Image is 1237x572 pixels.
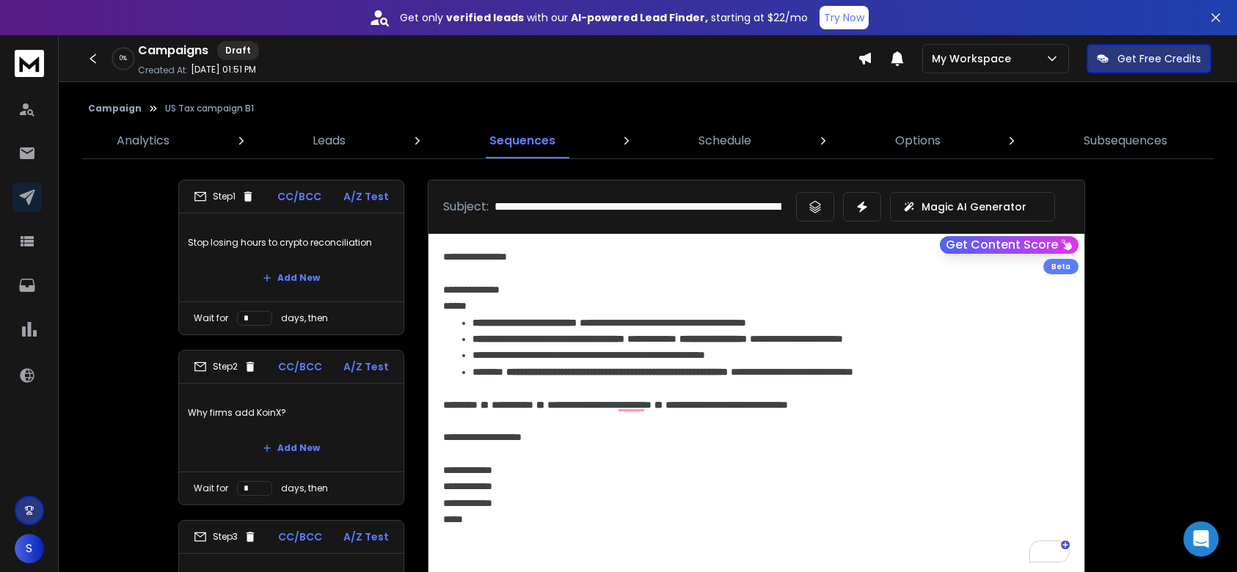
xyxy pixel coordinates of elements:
[188,222,395,263] p: Stop losing hours to crypto reconciliation
[343,189,389,204] p: A/Z Test
[481,123,564,158] a: Sequences
[1087,44,1211,73] button: Get Free Credits
[820,6,869,29] button: Try Now
[88,103,142,114] button: Campaign
[194,530,257,543] div: Step 3
[895,132,941,150] p: Options
[15,534,44,563] button: S
[178,350,404,505] li: Step2CC/BCCA/Z TestWhy firms add KoinX?Add NewWait fordays, then
[922,199,1026,214] p: Magic AI Generator
[343,529,389,544] p: A/Z Test
[194,483,228,494] p: Wait for
[194,190,255,203] div: Step 1
[138,42,208,59] h1: Campaigns
[1117,51,1201,66] p: Get Free Credits
[251,433,332,463] button: Add New
[890,192,1055,221] button: Magic AI Generator
[1084,132,1167,150] p: Subsequences
[108,123,178,158] a: Analytics
[489,132,555,150] p: Sequences
[165,103,254,114] p: US Tax campaign B1
[400,10,808,25] p: Get only with our starting at $22/mo
[940,236,1079,254] button: Get Content Score
[188,392,395,433] p: Why firms add KoinX?
[886,123,949,158] a: Options
[313,132,346,150] p: Leads
[932,51,1017,66] p: My Workspace
[571,10,708,25] strong: AI-powered Lead Finder,
[194,312,228,324] p: Wait for
[304,123,354,158] a: Leads
[281,483,328,494] p: days, then
[824,10,864,25] p: Try Now
[178,180,404,335] li: Step1CC/BCCA/Z TestStop losing hours to crypto reconciliationAdd NewWait fordays, then
[191,64,256,76] p: [DATE] 01:51 PM
[278,359,322,374] p: CC/BCC
[443,198,489,216] p: Subject:
[138,65,188,76] p: Created At:
[194,360,257,373] div: Step 2
[1075,123,1176,158] a: Subsequences
[281,312,328,324] p: days, then
[1183,521,1219,557] div: Open Intercom Messenger
[277,189,321,204] p: CC/BCC
[278,529,322,544] p: CC/BCC
[446,10,524,25] strong: verified leads
[343,359,389,374] p: A/Z Test
[117,132,169,150] p: Analytics
[698,132,751,150] p: Schedule
[690,123,760,158] a: Schedule
[251,263,332,293] button: Add New
[15,50,44,77] img: logo
[120,54,127,63] p: 0 %
[217,41,259,60] div: Draft
[1043,259,1079,274] div: Beta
